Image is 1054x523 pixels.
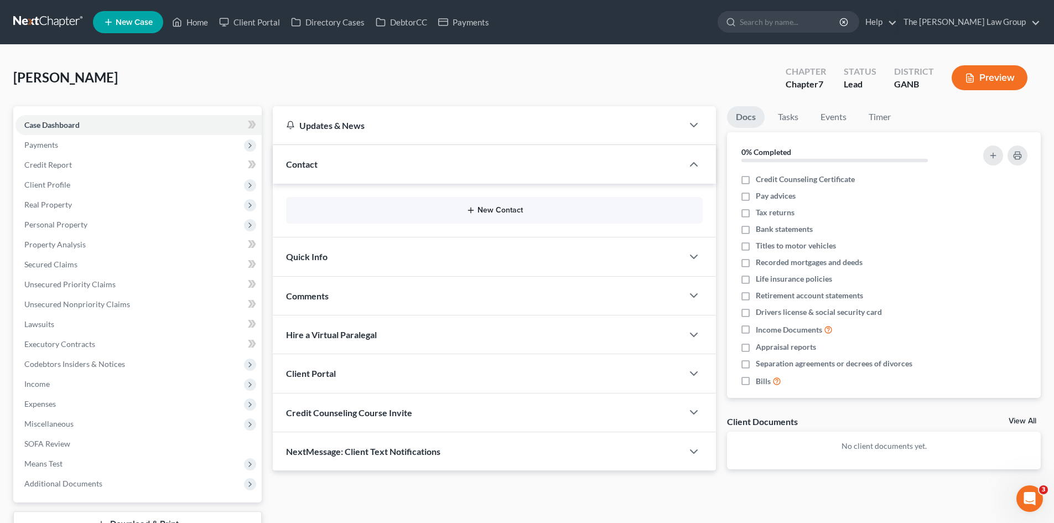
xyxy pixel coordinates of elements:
span: Income Documents [756,324,822,335]
span: Comments [286,291,329,301]
a: Directory Cases [285,12,370,32]
span: Separation agreements or decrees of divorces [756,358,912,369]
a: Docs [727,106,765,128]
a: Credit Report [15,155,262,175]
a: Lawsuits [15,314,262,334]
span: Tax returns [756,207,795,218]
a: Secured Claims [15,255,262,275]
a: DebtorCC [370,12,433,32]
a: Unsecured Priority Claims [15,275,262,294]
a: View All [1009,417,1036,425]
span: Appraisal reports [756,341,816,353]
a: Unsecured Nonpriority Claims [15,294,262,314]
a: Case Dashboard [15,115,262,135]
a: Executory Contracts [15,334,262,354]
span: Client Portal [286,368,336,379]
a: Client Portal [214,12,285,32]
span: Credit Report [24,160,72,169]
span: Income [24,379,50,389]
a: SOFA Review [15,434,262,454]
span: Unsecured Nonpriority Claims [24,299,130,309]
span: New Case [116,18,153,27]
span: Quick Info [286,251,328,262]
span: Codebtors Insiders & Notices [24,359,125,369]
span: Executory Contracts [24,339,95,349]
span: Secured Claims [24,260,77,269]
span: Real Property [24,200,72,209]
div: Chapter [786,78,826,91]
div: Status [844,65,876,78]
strong: 0% Completed [741,147,791,157]
div: GANB [894,78,934,91]
div: Client Documents [727,416,798,427]
span: Bills [756,376,771,387]
span: 7 [818,79,823,89]
span: Retirement account statements [756,290,863,301]
a: Property Analysis [15,235,262,255]
span: Credit Counseling Course Invite [286,407,412,418]
p: No client documents yet. [736,441,1032,452]
span: Recorded mortgages and deeds [756,257,863,268]
div: District [894,65,934,78]
span: Additional Documents [24,479,102,488]
span: Contact [286,159,318,169]
iframe: Intercom live chat [1016,485,1043,512]
span: Life insurance policies [756,273,832,284]
a: Timer [860,106,900,128]
span: Personal Property [24,220,87,229]
a: Tasks [769,106,807,128]
span: SOFA Review [24,439,70,448]
a: Home [167,12,214,32]
button: New Contact [295,206,694,215]
input: Search by name... [740,12,841,32]
a: The [PERSON_NAME] Law Group [898,12,1040,32]
span: Miscellaneous [24,419,74,428]
a: Events [812,106,855,128]
span: Credit Counseling Certificate [756,174,855,185]
span: NextMessage: Client Text Notifications [286,446,440,457]
span: Lawsuits [24,319,54,329]
span: Pay advices [756,190,796,201]
div: Updates & News [286,120,669,131]
span: Hire a Virtual Paralegal [286,329,377,340]
span: Titles to motor vehicles [756,240,836,251]
button: Preview [952,65,1027,90]
span: Client Profile [24,180,70,189]
span: [PERSON_NAME] [13,69,118,85]
span: Means Test [24,459,63,468]
div: Lead [844,78,876,91]
div: Chapter [786,65,826,78]
a: Payments [433,12,495,32]
span: Property Analysis [24,240,86,249]
span: Unsecured Priority Claims [24,279,116,289]
span: Expenses [24,399,56,408]
span: Drivers license & social security card [756,307,882,318]
span: 3 [1039,485,1048,494]
span: Case Dashboard [24,120,80,130]
a: Help [860,12,897,32]
span: Payments [24,140,58,149]
span: Bank statements [756,224,813,235]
